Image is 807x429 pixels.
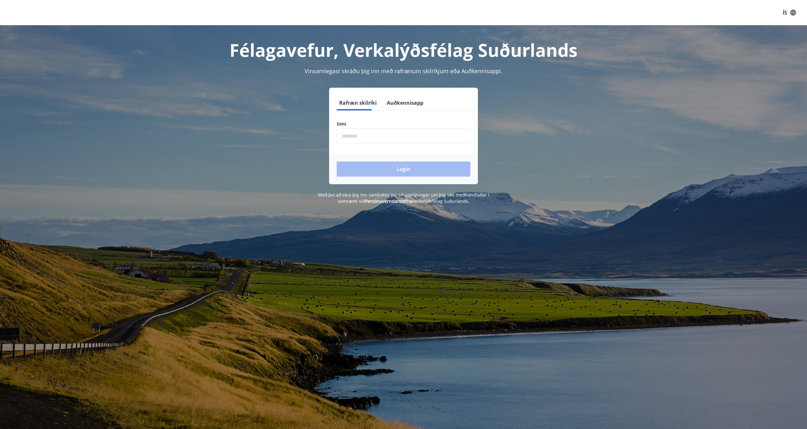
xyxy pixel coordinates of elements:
label: Sími [337,121,470,127]
button: Auðkennisapp [384,95,426,110]
button: Rafræn skilríki [337,95,379,110]
a: Persónuverndarstefna [365,198,412,204]
span: Með því að skrá þig inn samþykkir þú að upplýsingar um þig séu meðhöndlaðar í samræmi við Verkalý... [318,192,489,204]
h1: Félagavefur, Verkalýðsfélag Suðurlands [184,38,623,62]
span: Vinsamlegast skráðu þig inn með rafrænum skilríkjum eða Auðkennisappi. [305,67,502,75]
button: ÍS [779,7,799,18]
